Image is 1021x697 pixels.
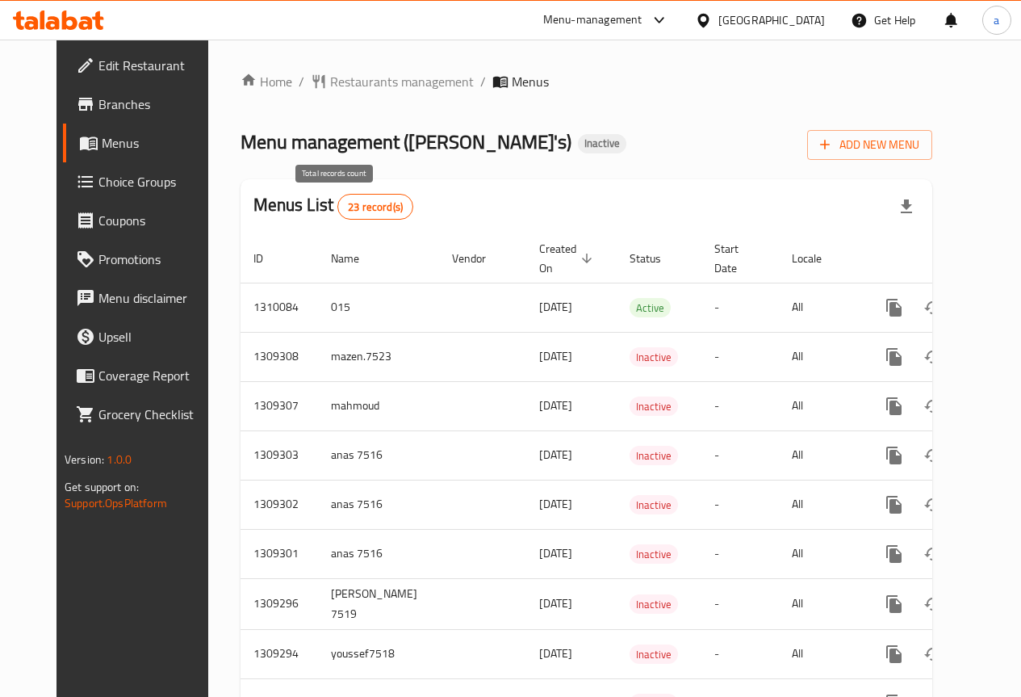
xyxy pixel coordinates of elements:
td: All [779,629,862,678]
button: Change Status [914,338,952,376]
span: Inactive [630,447,678,465]
td: - [701,629,779,678]
span: Created On [539,239,597,278]
span: 1.0.0 [107,449,132,470]
li: / [299,72,304,91]
td: - [701,480,779,529]
button: more [875,387,914,426]
td: All [779,332,862,381]
span: Inactive [630,595,678,614]
span: Name [331,249,380,268]
span: Active [630,299,671,317]
span: 23 record(s) [338,199,412,215]
a: Promotions [63,240,227,279]
button: Change Status [914,485,952,524]
span: [DATE] [539,296,572,317]
td: mazen.7523 [318,332,439,381]
div: Export file [887,187,926,226]
div: Inactive [630,495,678,514]
span: Locale [792,249,843,268]
span: Status [630,249,682,268]
span: [DATE] [539,593,572,614]
button: Change Status [914,585,952,624]
span: [DATE] [539,493,572,514]
td: - [701,430,779,480]
td: 1309302 [241,480,318,529]
span: Grocery Checklist [98,405,214,424]
td: - [701,529,779,578]
span: Coupons [98,211,214,230]
button: Change Status [914,535,952,573]
div: Inactive [630,347,678,367]
td: [PERSON_NAME] 7519 [318,578,439,629]
span: Inactive [578,136,626,150]
div: Active [630,298,671,317]
span: Menus [512,72,549,91]
a: Edit Restaurant [63,46,227,85]
span: Inactive [630,348,678,367]
td: All [779,480,862,529]
div: Inactive [630,594,678,614]
span: Branches [98,94,214,114]
button: more [875,288,914,327]
td: anas 7516 [318,480,439,529]
a: Coupons [63,201,227,240]
td: - [701,381,779,430]
td: All [779,381,862,430]
span: ID [253,249,284,268]
button: more [875,485,914,524]
td: All [779,430,862,480]
span: Add New Menu [820,135,919,155]
span: Choice Groups [98,172,214,191]
a: Home [241,72,292,91]
div: Menu-management [543,10,642,30]
span: Edit Restaurant [98,56,214,75]
button: more [875,436,914,475]
td: - [701,578,779,629]
span: Inactive [630,397,678,416]
td: 015 [318,283,439,332]
a: Support.OpsPlatform [65,493,167,514]
span: Get support on: [65,477,139,498]
span: [DATE] [539,543,572,564]
a: Menus [63,124,227,162]
div: Inactive [630,544,678,564]
span: Restaurants management [330,72,474,91]
a: Choice Groups [63,162,227,201]
td: - [701,332,779,381]
td: 1309301 [241,529,318,578]
td: 1309296 [241,578,318,629]
span: a [994,11,999,29]
td: 1309308 [241,332,318,381]
button: Change Status [914,387,952,426]
h2: Menus List [253,193,413,220]
button: more [875,585,914,624]
span: [DATE] [539,346,572,367]
span: Inactive [630,496,678,514]
div: Inactive [630,645,678,664]
button: Change Status [914,635,952,674]
nav: breadcrumb [241,72,932,91]
span: Menus [102,133,214,153]
span: Menu management ( [PERSON_NAME]'s ) [241,124,571,160]
span: [DATE] [539,643,572,664]
span: Inactive [630,545,678,564]
span: Menu disclaimer [98,288,214,308]
td: 1310084 [241,283,318,332]
span: Upsell [98,327,214,346]
a: Restaurants management [311,72,474,91]
td: anas 7516 [318,430,439,480]
a: Branches [63,85,227,124]
a: Grocery Checklist [63,395,227,434]
li: / [480,72,486,91]
td: youssef7518 [318,629,439,678]
a: Menu disclaimer [63,279,227,317]
button: Change Status [914,436,952,475]
button: more [875,535,914,573]
td: anas 7516 [318,529,439,578]
span: Inactive [630,645,678,664]
td: All [779,578,862,629]
span: Version: [65,449,104,470]
td: mahmoud [318,381,439,430]
a: Coverage Report [63,356,227,395]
